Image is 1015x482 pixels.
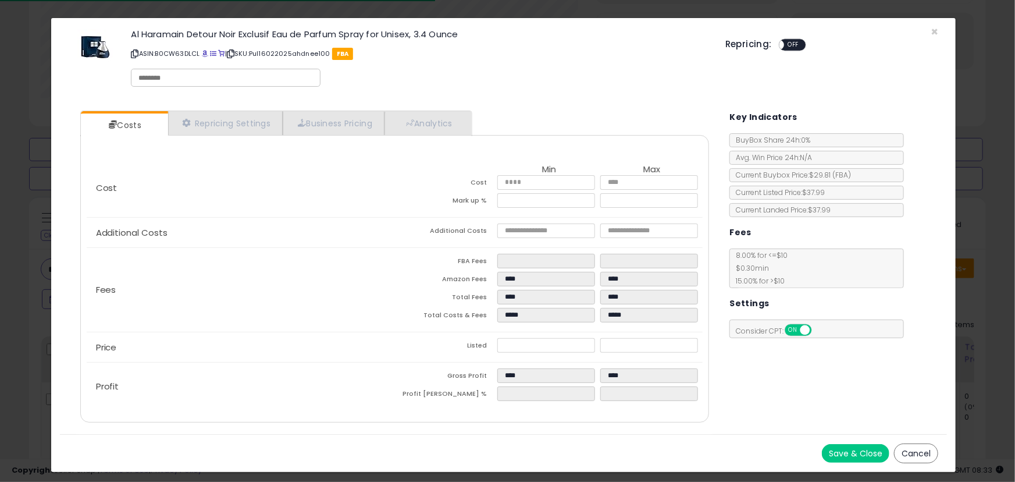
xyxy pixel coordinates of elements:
span: FBA [332,48,354,60]
button: Save & Close [822,444,889,463]
span: 8.00 % for <= $10 [730,250,788,286]
td: Total Fees [395,290,498,308]
h3: Al Haramain Detour Noir Exclusif Eau de Parfum Spray for Unisex, 3.4 Ounce [131,30,708,38]
p: Price [87,343,395,352]
span: Consider CPT: [730,326,827,336]
td: Profit [PERSON_NAME] % [395,387,498,405]
a: BuyBox page [202,49,208,58]
a: Your listing only [218,49,225,58]
span: $0.30 min [730,263,769,273]
p: Fees [87,285,395,295]
td: Gross Profit [395,368,498,387]
p: Profit [87,382,395,391]
a: Analytics [384,111,471,135]
button: Cancel [894,444,938,463]
td: Listed [395,338,498,356]
p: Additional Costs [87,228,395,238]
td: Additional Costs [395,224,498,242]
span: BuyBox Share 24h: 0% [730,135,810,145]
span: OFF [784,40,803,50]
h5: Settings [729,296,769,311]
th: Max [600,165,703,175]
img: 31Ly2ibhbCL._SL60_.jpg [78,30,113,65]
span: Current Buybox Price: [730,170,851,180]
td: FBA Fees [395,254,498,272]
span: Current Listed Price: $37.99 [730,187,825,197]
span: Current Landed Price: $37.99 [730,205,831,215]
span: ON [786,325,801,335]
span: ( FBA ) [832,170,851,180]
td: Total Costs & Fees [395,308,498,326]
a: Business Pricing [283,111,384,135]
h5: Repricing: [725,40,772,49]
h5: Key Indicators [729,110,797,125]
p: ASIN: B0CW63DLCL | SKU: Pul16022025ahdnee100 [131,44,708,63]
a: All offer listings [210,49,216,58]
td: Mark up % [395,193,498,211]
span: 15.00 % for > $10 [730,276,785,286]
td: Amazon Fees [395,272,498,290]
span: Avg. Win Price 24h: N/A [730,153,812,162]
p: Cost [87,183,395,193]
th: Min [497,165,600,175]
span: OFF [810,325,829,335]
td: Cost [395,175,498,193]
a: Costs [81,114,167,137]
span: $29.81 [809,170,851,180]
a: Repricing Settings [168,111,283,135]
span: × [931,23,938,40]
h5: Fees [729,225,752,240]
